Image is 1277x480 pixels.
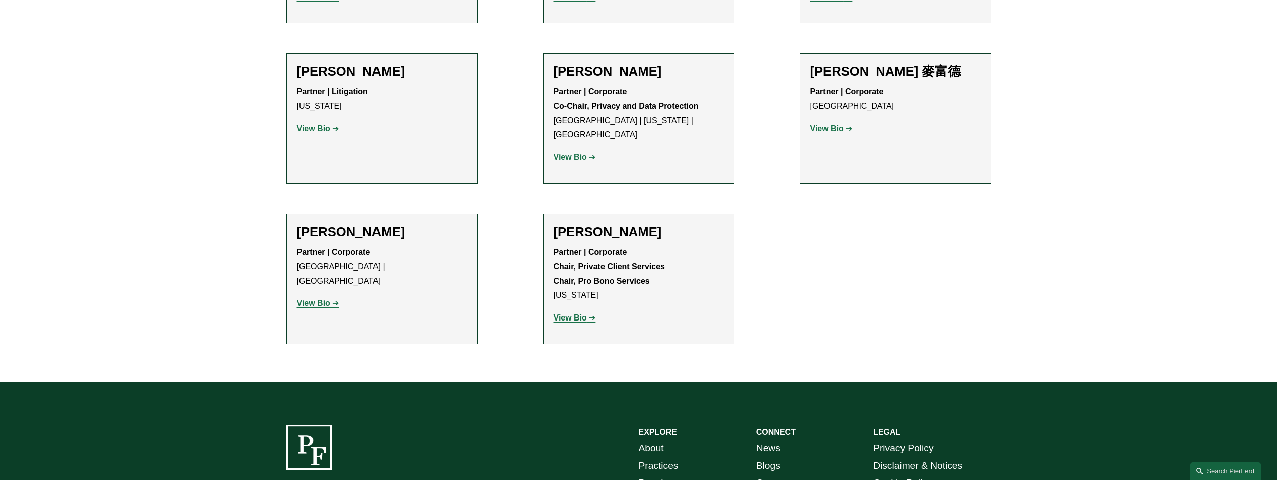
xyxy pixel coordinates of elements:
[810,87,884,96] strong: Partner | Corporate
[873,457,962,475] a: Disclaimer & Notices
[639,457,679,475] a: Practices
[554,64,724,79] h2: [PERSON_NAME]
[297,299,330,307] strong: View Bio
[810,124,844,133] strong: View Bio
[1190,462,1261,480] a: Search this site
[639,440,664,457] a: About
[297,87,368,96] strong: Partner | Litigation
[810,85,981,114] p: [GEOGRAPHIC_DATA]
[297,224,467,240] h2: [PERSON_NAME]
[554,224,724,240] h2: [PERSON_NAME]
[297,299,339,307] a: View Bio
[756,440,780,457] a: News
[554,313,596,322] a: View Bio
[554,248,665,285] strong: Partner | Corporate Chair, Private Client Services Chair, Pro Bono Services
[756,428,796,436] strong: CONNECT
[810,124,853,133] a: View Bio
[554,87,699,110] strong: Partner | Corporate Co-Chair, Privacy and Data Protection
[297,85,467,114] p: [US_STATE]
[554,245,724,303] p: [US_STATE]
[554,153,596,162] a: View Bio
[810,64,981,79] h2: [PERSON_NAME] 麥富德
[297,124,330,133] strong: View Bio
[873,428,900,436] strong: LEGAL
[554,313,587,322] strong: View Bio
[639,428,677,436] strong: EXPLORE
[297,124,339,133] a: View Bio
[297,248,370,256] strong: Partner | Corporate
[554,85,724,142] p: [GEOGRAPHIC_DATA] | [US_STATE] | [GEOGRAPHIC_DATA]
[554,153,587,162] strong: View Bio
[873,440,933,457] a: Privacy Policy
[297,245,467,288] p: [GEOGRAPHIC_DATA] | [GEOGRAPHIC_DATA]
[297,64,467,79] h2: [PERSON_NAME]
[756,457,780,475] a: Blogs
